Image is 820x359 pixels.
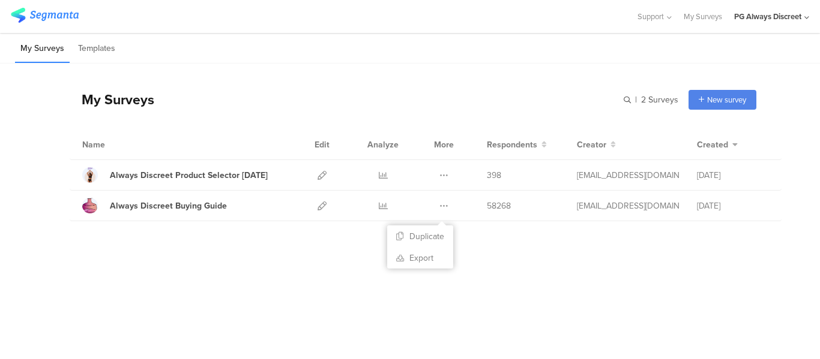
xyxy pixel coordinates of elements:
img: segmanta logo [11,8,79,23]
li: Templates [73,35,121,63]
span: Creator [577,138,606,151]
button: Respondents [487,138,547,151]
span: 58268 [487,200,511,212]
div: PG Always Discreet [734,11,801,22]
span: New survey [707,94,746,105]
span: Created [697,138,728,151]
div: eliran@segmanta.com [577,169,679,182]
div: Edit [309,129,335,159]
span: 398 [487,169,501,182]
div: More [431,129,457,159]
button: Created [697,138,738,151]
span: Support [638,11,664,22]
div: My Surveys [70,89,154,110]
a: Export [387,247,453,269]
span: Respondents [487,138,537,151]
div: [DATE] [697,200,769,212]
a: Always Discreet Product Selector [DATE] [82,167,268,183]
div: Always Discreet Buying Guide [110,200,227,212]
div: Always Discreet Product Selector June 2024 [110,169,268,182]
span: | [633,93,639,106]
a: Always Discreet Buying Guide [82,198,227,213]
button: Duplicate [387,225,453,247]
div: [DATE] [697,169,769,182]
div: Name [82,138,154,151]
span: 2 Surveys [641,93,678,106]
div: talia@segmanta.com [577,200,679,212]
div: Analyze [365,129,401,159]
button: Creator [577,138,616,151]
li: My Surveys [15,35,70,63]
